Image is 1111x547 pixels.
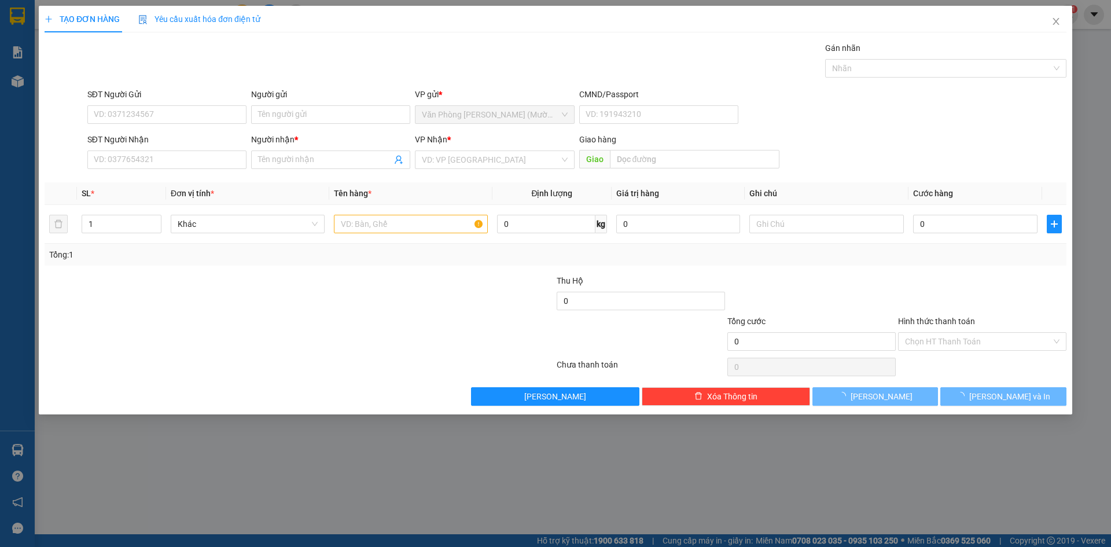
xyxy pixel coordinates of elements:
[851,390,913,403] span: [PERSON_NAME]
[49,248,429,261] div: Tổng: 1
[251,88,410,101] div: Người gửi
[838,392,851,400] span: loading
[415,88,575,101] div: VP gửi
[138,14,260,24] span: Yêu cầu xuất hóa đơn điện tử
[707,390,757,403] span: Xóa Thông tin
[1047,219,1061,229] span: plus
[579,150,610,168] span: Giao
[555,358,726,379] div: Chưa thanh toán
[472,387,640,406] button: [PERSON_NAME]
[579,135,616,144] span: Giao hàng
[969,390,1050,403] span: [PERSON_NAME] và In
[87,133,247,146] div: SĐT Người Nhận
[616,189,659,198] span: Giá trị hàng
[941,387,1066,406] button: [PERSON_NAME] và In
[727,317,766,326] span: Tổng cước
[750,215,904,233] input: Ghi Chú
[642,387,811,406] button: deleteXóa Thông tin
[45,14,120,24] span: TẠO ĐƠN HÀNG
[812,387,938,406] button: [PERSON_NAME]
[82,189,91,198] span: SL
[45,15,53,23] span: plus
[913,189,953,198] span: Cước hàng
[422,106,568,123] span: Văn Phòng Trần Phú (Mường Thanh)
[532,189,573,198] span: Định lượng
[825,43,860,53] label: Gán nhãn
[745,182,908,205] th: Ghi chú
[525,390,587,403] span: [PERSON_NAME]
[251,133,410,146] div: Người nhận
[694,392,702,401] span: delete
[171,189,214,198] span: Đơn vị tính
[49,215,68,233] button: delete
[1047,215,1062,233] button: plus
[1051,17,1061,26] span: close
[334,215,488,233] input: VD: Bàn, Ghế
[898,317,975,326] label: Hình thức thanh toán
[87,88,247,101] div: SĐT Người Gửi
[616,215,741,233] input: 0
[138,15,148,24] img: icon
[415,135,448,144] span: VP Nhận
[557,276,583,285] span: Thu Hộ
[610,150,779,168] input: Dọc đường
[595,215,607,233] span: kg
[579,88,738,101] div: CMND/Passport
[395,155,404,164] span: user-add
[1040,6,1072,38] button: Close
[957,392,969,400] span: loading
[178,215,318,233] span: Khác
[334,189,371,198] span: Tên hàng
